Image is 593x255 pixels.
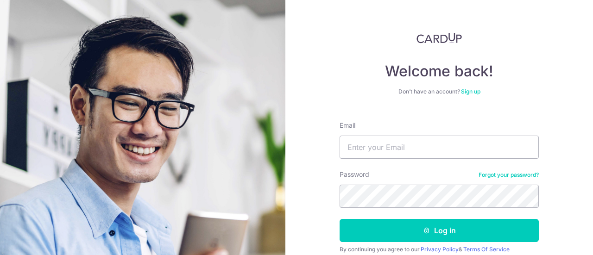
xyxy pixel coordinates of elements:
[340,246,539,253] div: By continuing you agree to our &
[461,88,480,95] a: Sign up
[340,170,369,179] label: Password
[421,246,459,253] a: Privacy Policy
[479,171,539,179] a: Forgot your password?
[463,246,510,253] a: Terms Of Service
[340,219,539,242] button: Log in
[340,62,539,81] h4: Welcome back!
[340,121,355,130] label: Email
[416,32,462,44] img: CardUp Logo
[340,136,539,159] input: Enter your Email
[340,88,539,95] div: Don’t have an account?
